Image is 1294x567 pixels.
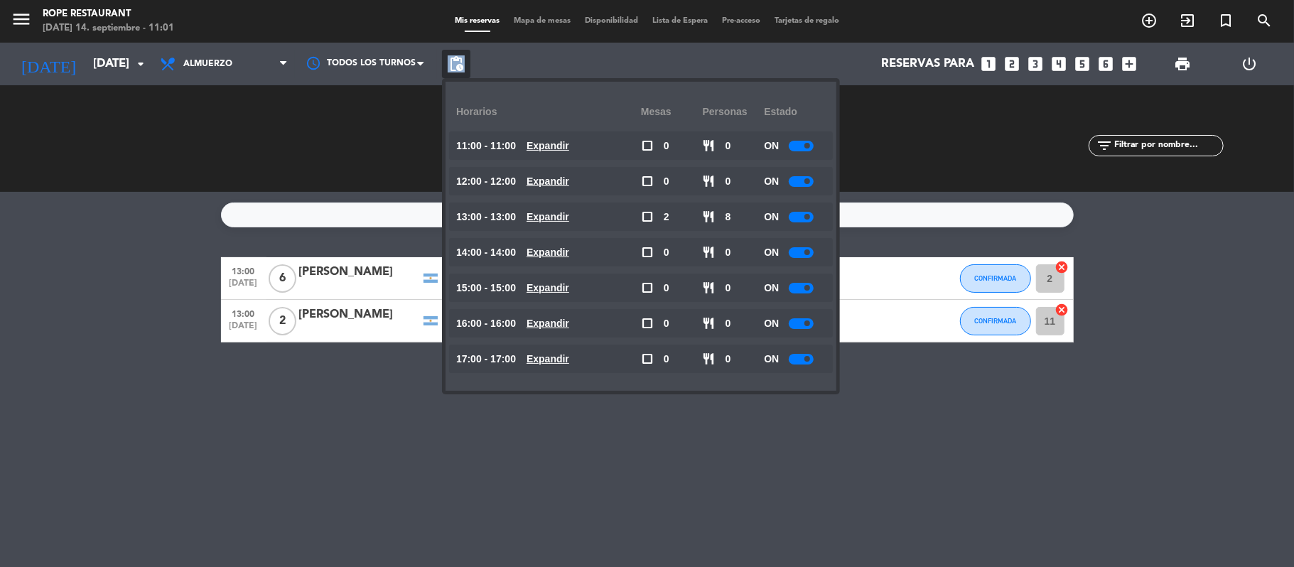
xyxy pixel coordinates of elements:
[664,209,669,225] span: 2
[764,315,779,332] span: ON
[764,280,779,296] span: ON
[764,92,826,131] div: Estado
[1174,55,1191,72] span: print
[664,138,669,154] span: 0
[1055,303,1069,317] i: cancel
[641,175,654,188] span: check_box_outline_blank
[1113,138,1223,153] input: Filtrar por nombre...
[527,140,569,151] u: Expandir
[1097,55,1116,73] i: looks_6
[641,92,703,131] div: Mesas
[726,351,731,367] span: 0
[960,264,1031,293] button: CONFIRMADA
[456,280,516,296] span: 15:00 - 15:00
[703,246,716,259] span: restaurant
[703,210,716,223] span: restaurant
[132,55,149,72] i: arrow_drop_down
[299,263,420,281] div: [PERSON_NAME]
[974,274,1016,282] span: CONFIRMADA
[43,21,174,36] div: [DATE] 14. septiembre - 11:01
[974,317,1016,325] span: CONFIRMADA
[641,317,654,330] span: check_box_outline_blank
[456,173,516,190] span: 12:00 - 12:00
[1216,43,1283,85] div: LOG OUT
[764,173,779,190] span: ON
[726,244,731,261] span: 0
[764,244,779,261] span: ON
[1179,12,1196,29] i: exit_to_app
[764,138,779,154] span: ON
[641,139,654,152] span: check_box_outline_blank
[226,279,262,295] span: [DATE]
[527,282,569,293] u: Expandir
[299,306,420,324] div: [PERSON_NAME]
[1003,55,1022,73] i: looks_two
[703,317,716,330] span: restaurant
[11,48,86,80] i: [DATE]
[664,351,669,367] span: 0
[767,17,846,25] span: Tarjetas de regalo
[269,264,296,293] span: 6
[703,352,716,365] span: restaurant
[715,17,767,25] span: Pre-acceso
[882,58,975,71] span: Reservas para
[456,138,516,154] span: 11:00 - 11:00
[641,210,654,223] span: check_box_outline_blank
[1241,55,1258,72] i: power_settings_new
[645,17,715,25] span: Lista de Espera
[641,352,654,365] span: check_box_outline_blank
[980,55,998,73] i: looks_one
[1096,137,1113,154] i: filter_list
[664,280,669,296] span: 0
[726,315,731,332] span: 0
[43,7,174,21] div: Rope restaurant
[269,307,296,335] span: 2
[703,281,716,294] span: restaurant
[664,173,669,190] span: 0
[226,305,262,321] span: 13:00
[11,9,32,30] i: menu
[664,244,669,261] span: 0
[1050,55,1069,73] i: looks_4
[726,280,731,296] span: 0
[726,138,731,154] span: 0
[448,17,507,25] span: Mis reservas
[578,17,645,25] span: Disponibilidad
[527,175,569,187] u: Expandir
[1074,55,1092,73] i: looks_5
[456,92,641,131] div: Horarios
[1055,260,1069,274] i: cancel
[641,246,654,259] span: check_box_outline_blank
[527,211,569,222] u: Expandir
[183,59,232,69] span: Almuerzo
[456,315,516,332] span: 16:00 - 16:00
[456,209,516,225] span: 13:00 - 13:00
[507,17,578,25] span: Mapa de mesas
[703,92,765,131] div: personas
[726,173,731,190] span: 0
[764,209,779,225] span: ON
[664,315,669,332] span: 0
[641,281,654,294] span: check_box_outline_blank
[1121,55,1139,73] i: add_box
[703,139,716,152] span: restaurant
[764,351,779,367] span: ON
[448,55,465,72] span: pending_actions
[226,321,262,337] span: [DATE]
[1141,12,1158,29] i: add_circle_outline
[456,351,516,367] span: 17:00 - 17:00
[960,307,1031,335] button: CONFIRMADA
[226,262,262,279] span: 13:00
[11,9,32,35] button: menu
[1217,12,1234,29] i: turned_in_not
[456,244,516,261] span: 14:00 - 14:00
[527,318,569,329] u: Expandir
[703,175,716,188] span: restaurant
[527,247,569,258] u: Expandir
[527,353,569,364] u: Expandir
[726,209,731,225] span: 8
[1256,12,1273,29] i: search
[1027,55,1045,73] i: looks_3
